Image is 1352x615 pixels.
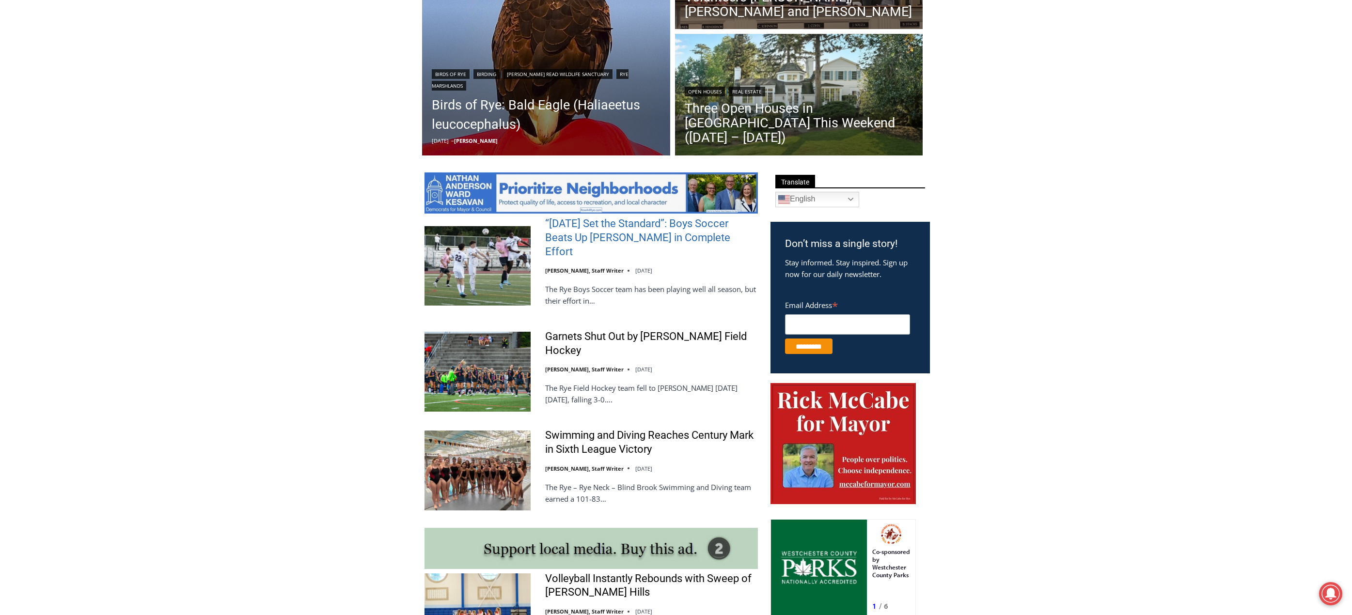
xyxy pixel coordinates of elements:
[432,67,660,91] div: | | |
[775,192,859,207] a: English
[785,236,915,252] h3: Don’t miss a single story!
[432,95,660,134] a: Birds of Rye: Bald Eagle (Haliaeetus leucocephalus)
[102,82,106,92] div: 1
[113,82,118,92] div: 6
[635,366,652,373] time: [DATE]
[685,87,725,96] a: Open Houses
[545,465,624,472] a: [PERSON_NAME], Staff Writer
[785,257,915,280] p: Stay informed. Stay inspired. Sign up now for our daily newsletter.
[545,366,624,373] a: [PERSON_NAME], Staff Writer
[424,528,758,569] img: support local media, buy this ad
[454,137,498,144] a: [PERSON_NAME]
[245,0,458,94] div: "[PERSON_NAME] and I covered the [DATE] Parade, which was a really eye opening experience as I ha...
[545,429,758,456] a: Swimming and Diving Reaches Century Mark in Sixth League Victory
[729,87,765,96] a: Real Estate
[545,267,624,274] a: [PERSON_NAME], Staff Writer
[503,69,613,79] a: [PERSON_NAME] Read Wildlife Sanctuary
[685,101,913,145] a: Three Open Houses in [GEOGRAPHIC_DATA] This Weekend ([DATE] – [DATE])
[675,34,923,158] img: 162 Kirby Lane, Rye
[253,96,449,118] span: Intern @ [DOMAIN_NAME]
[473,69,500,79] a: Birding
[778,194,790,205] img: en
[635,267,652,274] time: [DATE]
[102,29,140,79] div: Co-sponsored by Westchester County Parks
[635,465,652,472] time: [DATE]
[685,85,913,96] div: |
[109,82,111,92] div: /
[545,572,758,600] a: Volleyball Instantly Rebounds with Sweep of [PERSON_NAME] Hills
[233,94,470,121] a: Intern @ [DOMAIN_NAME]
[451,137,454,144] span: –
[785,295,910,313] label: Email Address
[432,69,470,79] a: Birds of Rye
[424,430,531,510] img: Swimming and Diving Reaches Century Mark in Sixth League Victory
[545,382,758,405] p: The Rye Field Hockey team fell to [PERSON_NAME] [DATE][DATE], falling 3-0….
[432,137,449,144] time: [DATE]
[0,0,96,96] img: s_800_29ca6ca9-f6cc-433c-a631-14f6620ca39b.jpeg
[8,97,129,120] h4: [PERSON_NAME] Read Sanctuary Fall Fest: [DATE]
[770,383,916,504] img: McCabe for Mayor
[545,330,758,357] a: Garnets Shut Out by [PERSON_NAME] Field Hockey
[424,332,531,411] img: Garnets Shut Out by Horace Greeley Field Hockey
[635,608,652,615] time: [DATE]
[545,608,624,615] a: [PERSON_NAME], Staff Writer
[545,283,758,307] p: The Rye Boys Soccer team has been playing well all season, but their effort in…
[545,481,758,505] p: The Rye – Rye Neck – Blind Brook Swimming and Diving team earned a 101-83…
[675,34,923,158] a: Read More Three Open Houses in Rye This Weekend (October 11 – 12)
[424,226,531,306] img: “Today Set the Standard”: Boys Soccer Beats Up Pelham in Complete Effort
[545,217,758,259] a: “[DATE] Set the Standard”: Boys Soccer Beats Up [PERSON_NAME] in Complete Effort
[0,96,145,121] a: [PERSON_NAME] Read Sanctuary Fall Fest: [DATE]
[775,175,815,188] span: Translate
